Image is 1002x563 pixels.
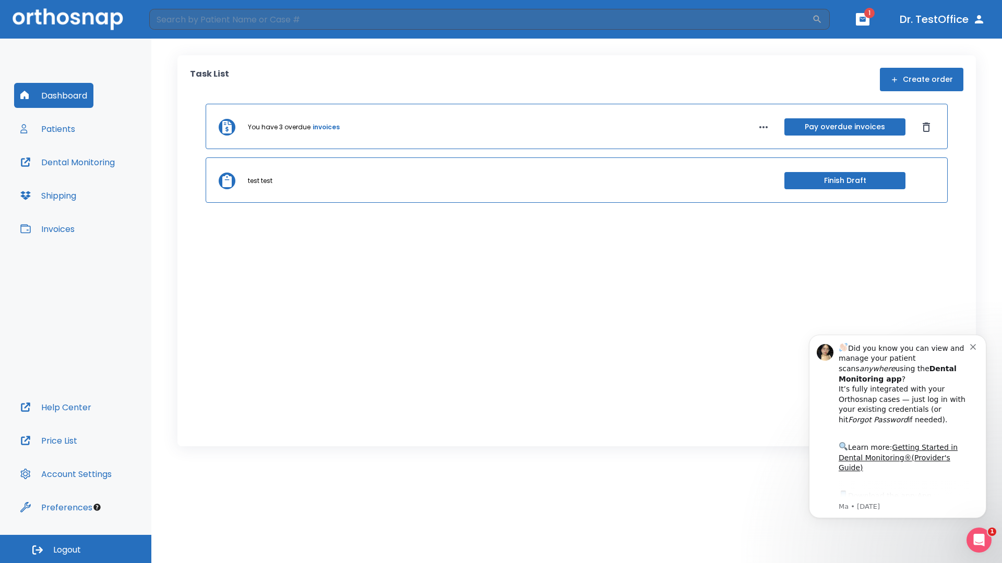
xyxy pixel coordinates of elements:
[248,123,311,132] p: You have 3 overdue
[14,395,98,420] button: Help Center
[53,544,81,556] span: Logout
[248,176,272,186] p: test test
[14,83,93,108] button: Dashboard
[45,170,177,223] div: Download the app: | ​ Let us know if you need help getting started!
[149,9,812,30] input: Search by Patient Name or Case #
[918,119,935,136] button: Dismiss
[896,10,989,29] button: Dr. TestOffice
[14,495,99,520] button: Preferences
[177,22,185,31] button: Dismiss notification
[92,503,102,512] div: Tooltip anchor
[45,183,177,192] p: Message from Ma, sent 4w ago
[864,8,875,18] span: 1
[14,150,121,175] button: Dental Monitoring
[880,68,963,91] button: Create order
[793,319,1002,535] iframe: Intercom notifications message
[784,172,905,189] button: Finish Draft
[13,8,123,30] img: Orthosnap
[14,116,81,141] button: Patients
[190,68,229,91] p: Task List
[45,173,138,191] a: App Store
[14,183,82,208] button: Shipping
[14,216,81,241] button: Invoices
[967,528,992,553] iframe: Intercom live chat
[784,118,905,136] button: Pay overdue invoices
[313,123,340,132] a: invoices
[14,461,118,486] button: Account Settings
[988,528,996,536] span: 1
[14,428,83,453] button: Price List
